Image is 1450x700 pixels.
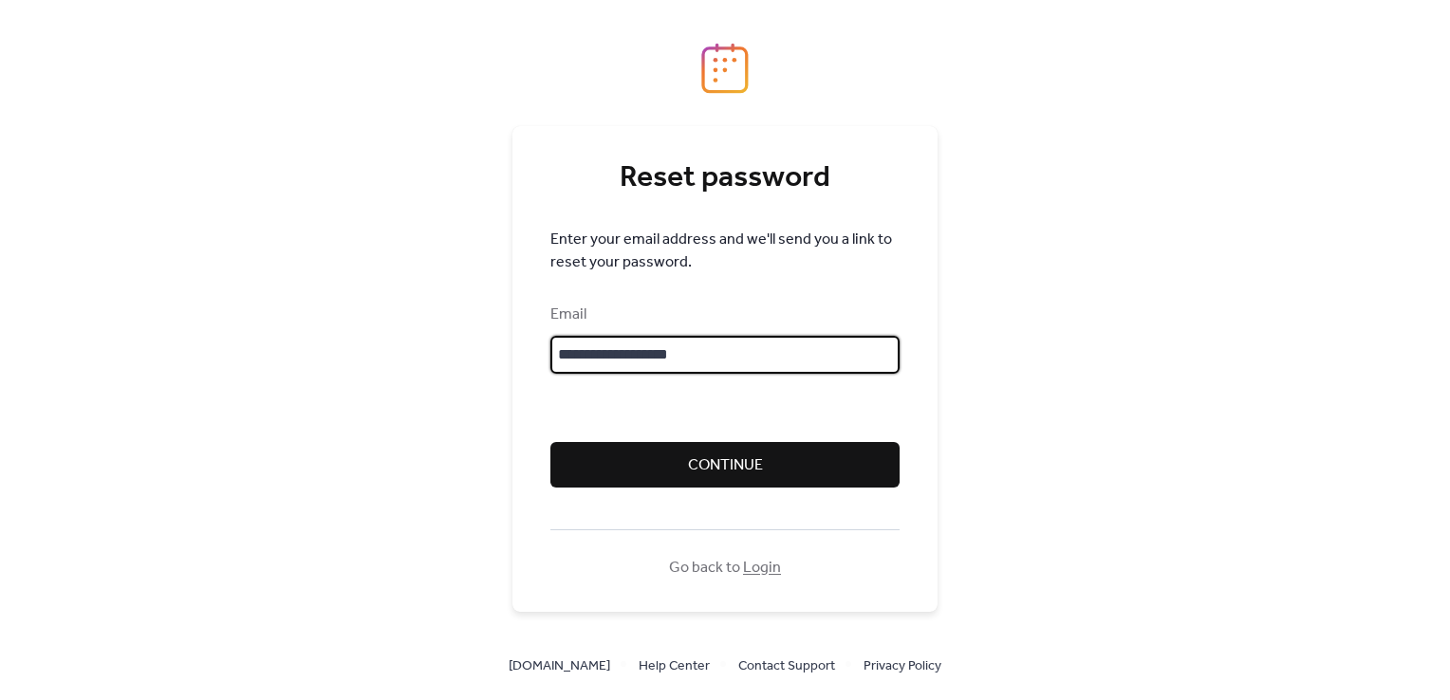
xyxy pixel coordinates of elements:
img: logo [701,43,749,94]
span: Enter your email address and we'll send you a link to reset your password. [550,229,900,274]
span: Contact Support [738,655,835,678]
a: Privacy Policy [864,654,941,677]
span: [DOMAIN_NAME] [509,655,610,678]
span: Continue [688,454,763,477]
a: Contact Support [738,654,835,677]
a: Help Center [639,654,710,677]
span: Go back to [669,557,781,580]
a: [DOMAIN_NAME] [509,654,610,677]
a: Login [743,553,781,582]
div: Email [550,304,896,326]
div: Reset password [550,159,900,197]
span: Privacy Policy [864,655,941,678]
span: Help Center [639,655,710,678]
button: Continue [550,442,900,488]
